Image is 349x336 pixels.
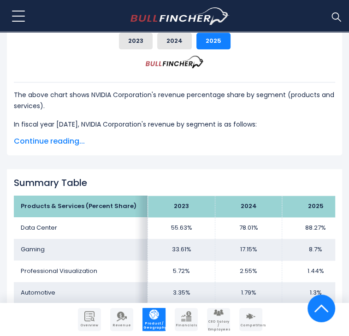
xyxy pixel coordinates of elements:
p: The above chart shows NVIDIA Corporation's revenue percentage share by segment (products and serv... [14,89,335,111]
button: 2024 [157,33,192,49]
td: Data Center [14,217,148,239]
span: CEO Salary / Employees [208,320,229,331]
a: Company Financials [175,308,198,331]
td: 55.63% [148,217,215,239]
td: 88.27% [282,217,349,239]
td: 1.3% [282,282,349,304]
button: 2025 [196,33,231,49]
span: Overview [79,324,100,327]
td: 1.44% [282,261,349,282]
h2: Summary Table [14,177,335,188]
th: 2024 [215,196,282,217]
td: 17.15% [215,239,282,261]
span: Continue reading... [14,136,335,147]
th: 2023 [148,196,215,217]
button: 2023 [119,33,153,49]
a: Company Employees [207,308,230,331]
th: Products & Services (Percent Share) [14,196,148,217]
p: In fiscal year [DATE], NVIDIA Corporation's revenue by segment is as follows: [14,119,335,130]
span: Financials [176,324,197,327]
td: Professional Visualization [14,261,148,282]
td: Automotive [14,282,148,304]
div: The for NVIDIA Corporation is the Data Center, which represents 88.27% of its total revenue. The ... [14,82,335,270]
span: Product / Geography [143,322,165,330]
a: Company Competitors [239,308,262,331]
td: 1.79% [215,282,282,304]
td: Gaming [14,239,148,261]
a: Company Product/Geography [142,308,166,331]
td: 78.01% [215,217,282,239]
td: 5.72% [148,261,215,282]
a: Company Revenue [110,308,133,331]
td: 3.35% [148,282,215,304]
td: 8.7% [282,239,349,261]
a: Go to homepage [130,7,230,25]
td: 33.61% [148,239,215,261]
th: 2025 [282,196,349,217]
span: Revenue [111,324,132,327]
span: Competitors [240,324,261,327]
img: bullfincher logo [130,7,230,25]
a: Company Overview [78,308,101,331]
td: 2.55% [215,261,282,282]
